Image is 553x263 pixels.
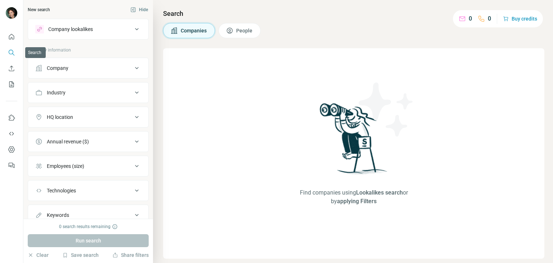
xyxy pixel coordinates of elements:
[6,127,17,140] button: Use Surfe API
[316,101,391,182] img: Surfe Illustration - Woman searching with binoculars
[28,206,148,224] button: Keywords
[47,64,68,72] div: Company
[47,138,89,145] div: Annual revenue ($)
[48,26,93,33] div: Company lookalikes
[337,198,377,205] span: applying Filters
[6,143,17,156] button: Dashboard
[28,6,50,13] div: New search
[469,14,472,23] p: 0
[47,89,66,96] div: Industry
[163,9,544,19] h4: Search
[62,251,99,259] button: Save search
[28,59,148,77] button: Company
[296,188,412,206] span: Find companies using or by
[503,14,537,24] button: Buy credits
[28,133,148,150] button: Annual revenue ($)
[6,30,17,43] button: Quick start
[6,7,17,19] img: Avatar
[6,46,17,59] button: Search
[354,77,419,142] img: Surfe Illustration - Stars
[28,47,149,53] p: Company information
[47,211,69,219] div: Keywords
[236,27,253,34] span: People
[488,14,491,23] p: 0
[125,4,153,15] button: Hide
[28,108,148,126] button: HQ location
[28,157,148,175] button: Employees (size)
[28,251,49,259] button: Clear
[59,223,118,230] div: 0 search results remaining
[28,84,148,101] button: Industry
[6,111,17,124] button: Use Surfe on LinkedIn
[47,162,84,170] div: Employees (size)
[47,187,76,194] div: Technologies
[47,113,73,121] div: HQ location
[181,27,207,34] span: Companies
[6,78,17,91] button: My lists
[28,182,148,199] button: Technologies
[6,159,17,172] button: Feedback
[112,251,149,259] button: Share filters
[6,62,17,75] button: Enrich CSV
[28,21,148,38] button: Company lookalikes
[356,189,403,196] span: Lookalikes search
